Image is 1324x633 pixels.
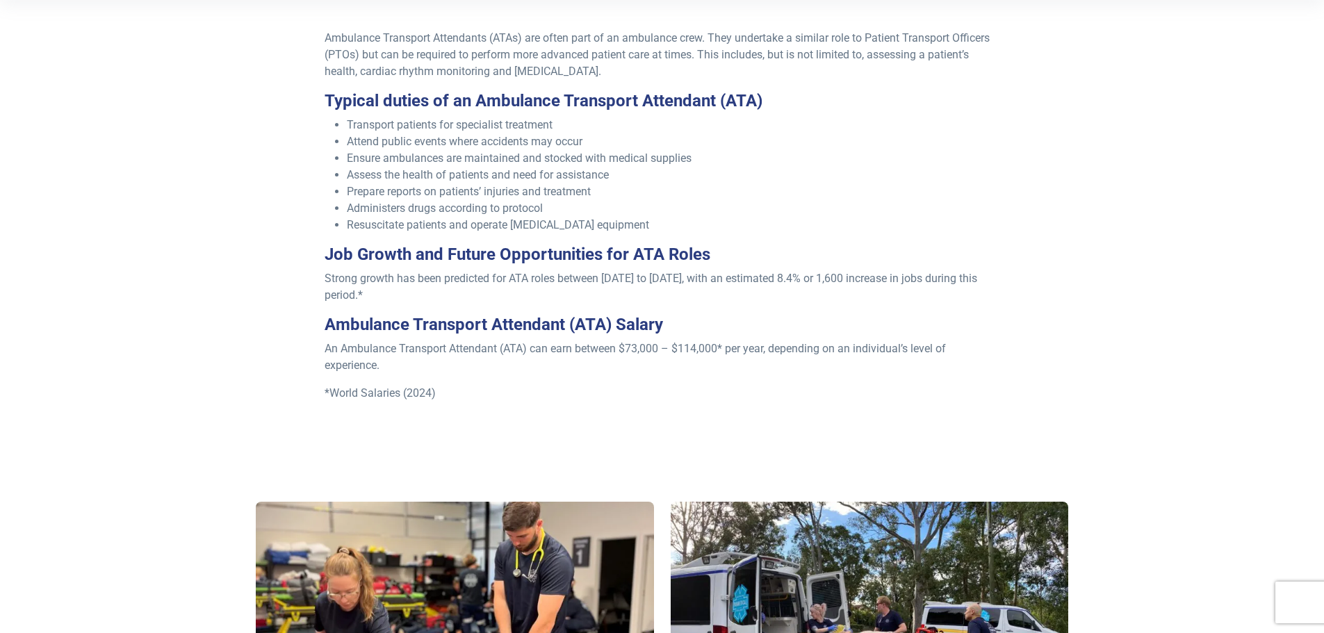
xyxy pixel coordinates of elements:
[325,91,999,111] h3: Typical duties of an Ambulance Transport Attendant (ATA)
[347,200,999,217] li: Administers drugs according to protocol
[347,133,999,150] li: Attend public events where accidents may occur
[347,167,999,183] li: Assess the health of patients and need for assistance
[325,270,999,304] p: Strong growth has been predicted for ATA roles between [DATE] to [DATE], with an estimated 8.4% o...
[347,183,999,200] li: Prepare reports on patients’ injuries and treatment
[325,340,999,374] p: An Ambulance Transport Attendant (ATA) can earn between $73,000 – $114,000* per year, depending o...
[347,150,999,167] li: Ensure ambulances are maintained and stocked with medical supplies
[325,245,999,265] h3: Job Growth and Future Opportunities for ATA Roles
[325,315,999,335] h3: Ambulance Transport Attendant (ATA) Salary
[325,385,999,402] p: *World Salaries (2024)
[347,117,999,133] li: Transport patients for specialist treatment
[347,217,999,233] li: Resuscitate patients and operate [MEDICAL_DATA] equipment
[325,30,999,80] p: Ambulance Transport Attendants (ATAs) are often part of an ambulance crew. They undertake a simil...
